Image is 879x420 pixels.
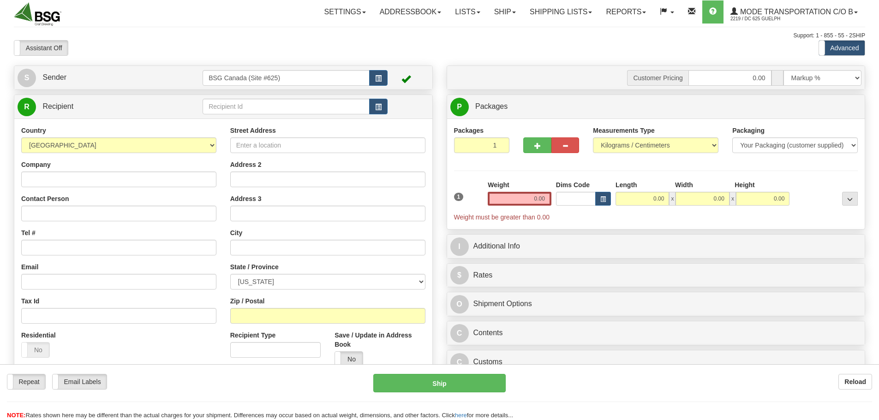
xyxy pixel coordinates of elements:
[14,32,865,40] div: Support: 1 - 855 - 55 - 2SHIP
[21,296,39,306] label: Tax Id
[730,14,800,24] span: 2219 / DC 625 Guelph
[373,0,448,24] a: Addressbook
[21,331,56,340] label: Residential
[450,266,862,285] a: $Rates
[22,343,49,357] label: No
[450,266,469,284] span: $
[203,99,370,114] input: Recipient Id
[230,160,262,169] label: Address 2
[18,97,182,116] a: R Recipient
[523,0,599,24] a: Shipping lists
[335,331,425,349] label: Save / Update in Address Book
[599,0,653,24] a: Reports
[18,69,36,87] span: S
[738,8,853,16] span: Mode Transportation c/o B
[487,0,523,24] a: Ship
[230,228,242,237] label: City
[21,160,51,169] label: Company
[732,126,765,135] label: Packaging
[21,126,46,135] label: Country
[230,194,262,203] label: Address 3
[450,353,469,372] span: C
[203,70,370,86] input: Sender Id
[230,331,276,340] label: Recipient Type
[21,262,38,272] label: Email
[669,192,676,206] span: x
[230,126,276,135] label: Street Address
[7,412,25,419] span: NOTE:
[475,102,508,110] span: Packages
[735,180,755,189] label: Height
[373,374,506,392] button: Ship
[616,180,637,189] label: Length
[450,98,469,116] span: P
[335,352,363,367] label: No
[844,378,866,385] b: Reload
[455,412,467,419] a: here
[42,102,73,110] span: Recipient
[230,137,425,153] input: Enter a location
[21,228,36,237] label: Tel #
[450,237,862,256] a: IAdditional Info
[450,295,469,314] span: O
[230,296,265,306] label: Zip / Postal
[317,0,373,24] a: Settings
[230,262,279,272] label: State / Province
[450,237,469,256] span: I
[819,41,865,55] label: Advanced
[14,41,68,55] label: Assistant Off
[450,353,862,372] a: CCustoms
[627,70,688,86] span: Customer Pricing
[450,97,862,116] a: P Packages
[53,374,107,389] label: Email Labels
[450,295,862,314] a: OShipment Options
[18,68,203,87] a: S Sender
[18,98,36,116] span: R
[42,73,66,81] span: Sender
[838,374,872,390] button: Reload
[842,192,858,206] div: ...
[7,374,45,389] label: Repeat
[14,2,61,26] img: logo2219.jpg
[454,213,550,221] span: Weight must be greater than 0.00
[450,324,862,343] a: CContents
[21,194,69,203] label: Contact Person
[724,0,865,24] a: Mode Transportation c/o B 2219 / DC 625 Guelph
[593,126,655,135] label: Measurements Type
[448,0,487,24] a: Lists
[450,324,469,343] span: C
[454,126,484,135] label: Packages
[556,180,590,189] label: Dims Code
[730,192,736,206] span: x
[675,180,693,189] label: Width
[858,163,878,257] iframe: chat widget
[454,193,464,201] span: 1
[488,180,509,189] label: Weight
